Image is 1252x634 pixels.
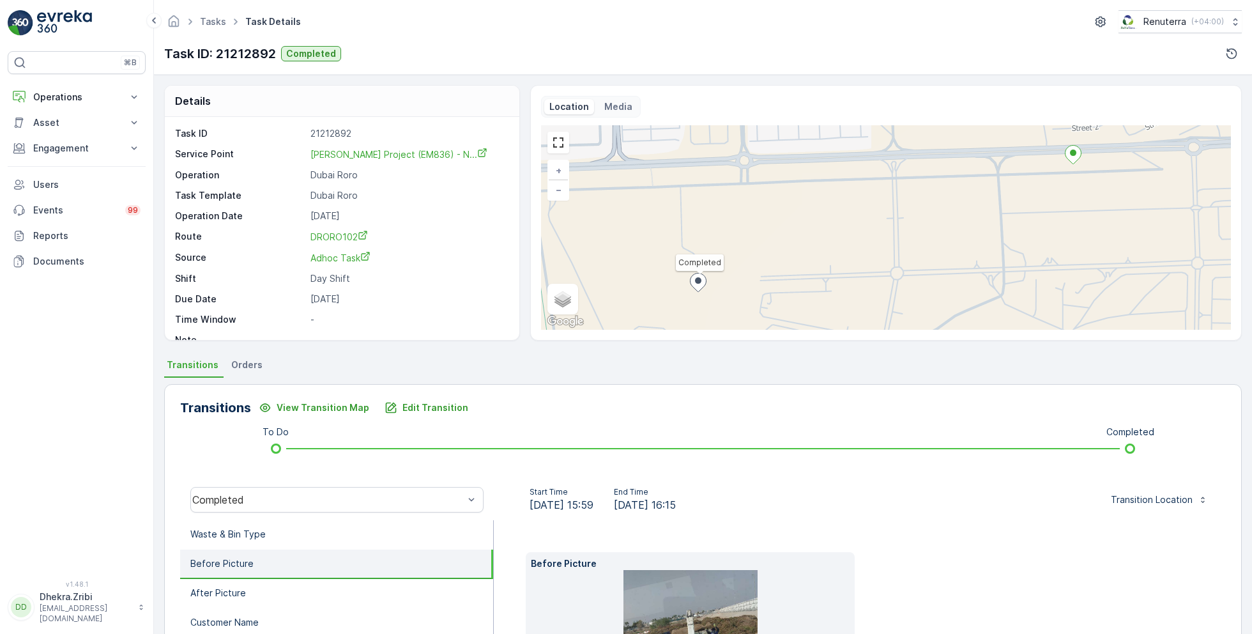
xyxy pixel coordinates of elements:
[190,557,254,570] p: Before Picture
[310,272,506,285] p: Day Shift
[277,401,369,414] p: View Transition Map
[8,197,146,223] a: Events99
[614,497,676,513] span: [DATE] 16:15
[530,487,593,497] p: Start Time
[281,46,341,61] button: Completed
[40,591,132,603] p: Dhekra.Zribi
[33,91,120,104] p: Operations
[175,272,305,285] p: Shift
[175,169,305,182] p: Operation
[1118,10,1242,33] button: Renuterra(+04:00)
[402,401,468,414] p: Edit Transition
[231,359,263,371] span: Orders
[310,313,506,326] p: -
[190,528,266,541] p: Waste & Bin Type
[544,313,586,330] img: Google
[286,47,336,60] p: Completed
[33,142,120,155] p: Engagement
[8,249,146,274] a: Documents
[556,184,562,195] span: −
[604,100,632,113] p: Media
[310,149,487,160] span: [PERSON_NAME] Project (EM836) - N...
[310,127,506,140] p: 21212892
[175,127,305,140] p: Task ID
[310,189,506,202] p: Dubai Roro
[33,116,120,129] p: Asset
[549,133,568,152] a: View Fullscreen
[263,426,289,438] p: To Do
[175,148,305,161] p: Service Point
[167,19,181,30] a: Homepage
[310,252,370,263] span: Adhoc Task
[11,597,31,617] div: DD
[549,180,568,199] a: Zoom Out
[8,580,146,588] span: v 1.48.1
[310,169,506,182] p: Dubai Roro
[251,398,377,418] button: View Transition Map
[164,44,276,63] p: Task ID: 21212892
[8,172,146,197] a: Users
[33,255,141,268] p: Documents
[175,251,305,265] p: Source
[310,251,506,265] a: Adhoc Task
[8,10,33,36] img: logo
[190,616,259,629] p: Customer Name
[556,165,561,176] span: +
[175,313,305,326] p: Time Window
[175,230,305,244] p: Route
[614,487,676,497] p: End Time
[33,229,141,242] p: Reports
[128,205,138,215] p: 99
[8,135,146,161] button: Engagement
[544,313,586,330] a: Open this area in Google Maps (opens a new window)
[1106,426,1154,438] p: Completed
[530,497,593,513] span: [DATE] 15:59
[192,494,464,506] div: Completed
[175,210,305,222] p: Operation Date
[175,334,305,346] p: Note
[175,93,211,109] p: Details
[175,189,305,202] p: Task Template
[33,178,141,191] p: Users
[1118,15,1138,29] img: Screenshot_2024-07-26_at_13.33.01.png
[549,161,568,180] a: Zoom In
[8,110,146,135] button: Asset
[549,285,577,313] a: Layers
[310,231,368,242] span: DRORO102
[310,148,487,160] a: Wade Adams Project (EM836) - N...
[1103,490,1216,510] button: Transition Location
[190,587,246,599] p: After Picture
[8,223,146,249] a: Reports
[37,10,92,36] img: logo_light-DOdMpM7g.png
[8,84,146,110] button: Operations
[1143,15,1186,28] p: Renuterra
[549,100,589,113] p: Location
[33,204,118,217] p: Events
[310,293,506,305] p: [DATE]
[1191,17,1224,27] p: ( +04:00 )
[200,16,226,27] a: Tasks
[531,557,850,570] p: Before Picture
[1111,493,1193,506] p: Transition Location
[175,293,305,305] p: Due Date
[40,603,132,624] p: [EMAIL_ADDRESS][DOMAIN_NAME]
[180,398,251,417] p: Transitions
[310,230,506,244] a: DRORO102
[243,15,303,28] span: Task Details
[124,58,137,68] p: ⌘B
[167,359,218,371] span: Transitions
[310,334,506,346] p: -
[8,591,146,624] button: DDDhekra.Zribi[EMAIL_ADDRESS][DOMAIN_NAME]
[377,398,476,418] button: Edit Transition
[310,210,506,222] p: [DATE]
